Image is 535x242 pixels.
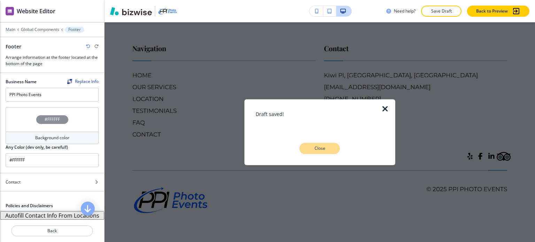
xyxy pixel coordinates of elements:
[158,7,177,15] img: Your Logo
[300,143,340,154] button: Close
[256,110,384,118] h3: Draft saved!
[6,79,37,85] h2: Business Name
[35,135,69,141] h4: Background color
[6,27,15,32] button: Main
[11,225,93,236] button: Back
[67,79,99,84] button: ReplaceReplace Info
[45,116,60,123] h4: #FFFFFF
[6,179,21,185] h4: Contact
[467,6,529,17] button: Back to Preview
[6,144,68,150] h2: Any Color (dev only, be careful!)
[6,203,53,209] h2: Policies and Disclaimers
[421,6,462,17] button: Save Draft
[67,79,99,85] span: Find and replace this information across Bizwise
[6,7,14,15] img: editor icon
[6,43,21,50] h2: Footer
[394,8,416,14] h3: Need help?
[67,79,72,84] img: Replace
[430,8,452,14] p: Save Draft
[12,228,92,234] p: Back
[17,7,55,15] h2: Website Editor
[65,27,84,32] button: Footer
[21,27,59,32] button: Global Components
[309,145,331,151] p: Close
[6,54,99,67] h3: Arrange information at the footer located at the bottom of the page
[68,27,81,32] p: Footer
[110,7,152,15] img: Bizwise Logo
[476,8,508,14] p: Back to Preview
[6,107,99,144] button: #FFFFFFBackground color
[67,79,99,84] div: Replace Info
